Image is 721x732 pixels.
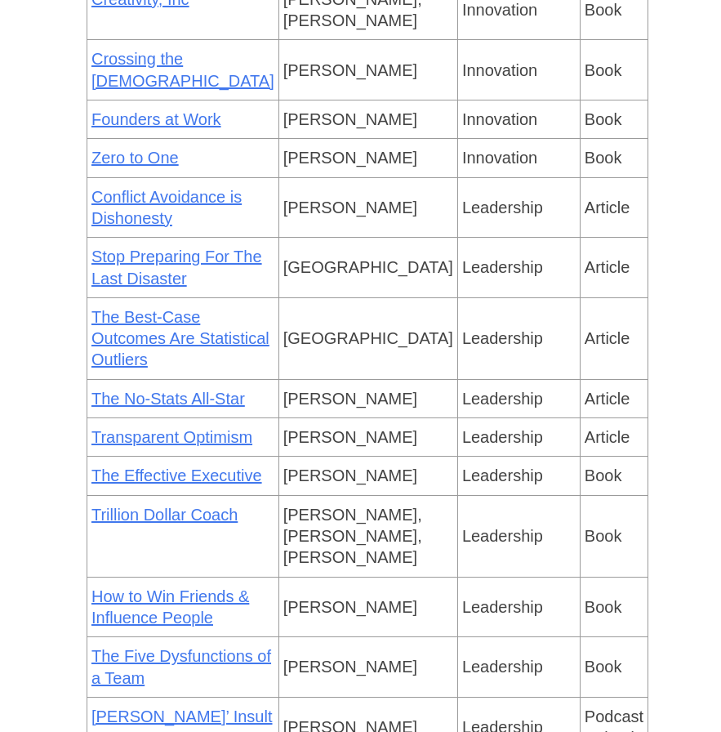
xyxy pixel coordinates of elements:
span: Leadership [462,390,543,408]
span: Article [585,329,630,347]
span: Leadership [462,466,543,484]
span: Leadership [462,598,543,616]
span: Book [585,598,622,616]
span: [PERSON_NAME] [283,199,417,216]
span: [PERSON_NAME] [283,598,417,616]
a: Crossing the [DEMOGRAPHIC_DATA] [91,50,274,89]
span: [PERSON_NAME] [283,61,417,79]
span: Leadership [462,329,543,347]
span: Article [585,258,630,276]
span: Leadership [462,658,543,676]
span: [GEOGRAPHIC_DATA] [283,258,453,276]
a: Founders at Work [91,110,221,128]
span: [GEOGRAPHIC_DATA] [283,329,453,347]
span: Article [585,428,630,446]
span: Book [585,149,622,167]
a: The Five Dysfunctions of a Team [91,647,271,686]
a: The Best-Case Outcomes Are Statistical Outliers [91,308,269,369]
span: [PERSON_NAME] [283,466,417,484]
span: Book [585,1,622,19]
span: Innovation [462,149,537,167]
span: Leadership [462,527,543,545]
span: Book [585,658,622,676]
span: Book [585,110,622,128]
a: The No-Stats All-Star [91,390,245,408]
a: Zero to One [91,149,179,167]
span: [PERSON_NAME] [283,149,417,167]
span: Innovation [462,61,537,79]
span: Leadership [462,199,543,216]
span: [PERSON_NAME] [283,658,417,676]
a: Transparent Optimism [91,428,252,446]
span: Article [585,390,630,408]
a: How to Win Friends & Influence People [91,587,249,627]
a: Stop Preparing For The Last Disaster [91,248,262,287]
a: Conflict Avoidance is Dishonesty [91,188,242,227]
span: Innovation [462,1,537,19]
span: Book [585,527,622,545]
span: [PERSON_NAME] [283,428,417,446]
span: Book [585,61,622,79]
a: Trillion Dollar Coach [91,506,238,524]
span: Article [585,199,630,216]
span: [PERSON_NAME] [283,390,417,408]
span: [PERSON_NAME], [PERSON_NAME], [PERSON_NAME] [283,506,422,567]
span: Innovation [462,110,537,128]
a: The Effective Executive [91,466,262,484]
span: Book [585,466,622,484]
span: [PERSON_NAME] [283,110,417,128]
span: Leadership [462,428,543,446]
span: Leadership [462,258,543,276]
